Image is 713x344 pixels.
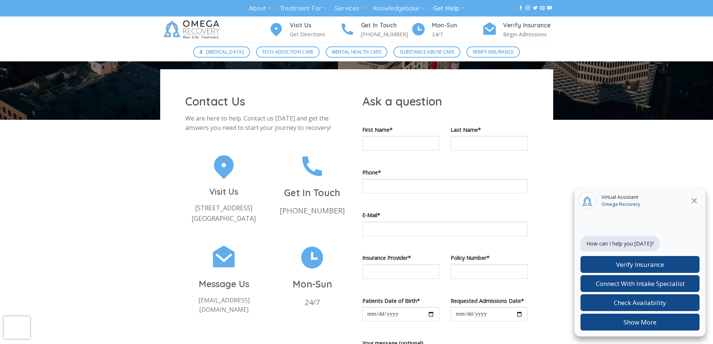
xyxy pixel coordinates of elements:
p: Begin Admissions [503,30,553,39]
h3: Message Us [185,277,262,291]
label: First Name* [362,125,439,134]
a: Treatment For [280,1,326,15]
p: [PHONE_NUMBER] [274,205,351,217]
a: Follow on Twitter [533,6,537,11]
label: Policy Number* [451,253,528,262]
a: Send us an email [540,6,545,11]
a: Message Us [EMAIL_ADDRESS][DOMAIN_NAME] [185,243,262,315]
a: Substance Abuse Care [393,46,460,58]
p: 24/7 [274,296,351,308]
img: Omega Recovery [160,16,226,43]
p: [STREET_ADDRESS] [GEOGRAPHIC_DATA] [185,203,262,223]
a: Get Help [433,1,464,15]
h3: Mon-Sun [274,277,351,292]
a: [MEDICAL_DATA] [193,46,250,58]
h4: Get In Touch [361,21,411,30]
a: Verify Insurance [466,46,520,58]
span: [MEDICAL_DATA] [206,48,244,55]
span: Substance Abuse Care [400,48,454,55]
a: About [249,1,271,15]
a: Visit Us [STREET_ADDRESS][GEOGRAPHIC_DATA] [185,152,262,224]
a: Tech Addiction Care [256,46,320,58]
a: Visit Us Get Directions [269,21,340,39]
p: We are here to help. Contact us [DATE] and get the answers you need to start your journey to reco... [185,114,351,133]
a: Services [335,1,364,15]
span: Contact Us [185,94,245,109]
p: [PHONE_NUMBER] [361,30,411,39]
a: Get In Touch [PHONE_NUMBER] [340,21,411,39]
a: Verify Insurance Begin Admissions [482,21,553,39]
a: Follow on Facebook [518,6,523,11]
a: Knowledgebase [373,1,424,15]
iframe: reCAPTCHA [4,316,30,339]
h4: Verify Insurance [503,21,553,30]
h4: Mon-Sun [432,21,482,30]
span: Tech Addiction Care [262,48,314,55]
span: Verify Insurance [473,48,514,55]
span: Ask a question [362,94,442,109]
label: Patients Date of Birth* [362,296,439,305]
label: Insurance Provider* [362,253,439,262]
span: Mental Health Care [332,48,381,55]
label: Requested Admissions Date* [451,296,528,305]
label: E-Mail* [362,211,528,219]
h3: Visit Us [185,185,262,198]
p: 24/7 [432,30,482,39]
p: Get Directions [290,30,340,39]
a: Follow on YouTube [547,6,552,11]
h4: Visit Us [290,21,340,30]
h3: Get In Touch [274,185,351,200]
label: Phone* [362,168,528,177]
label: Last Name* [451,125,528,134]
a: Mental Health Care [326,46,387,58]
a: Get In Touch [PHONE_NUMBER] [274,152,351,217]
p: [EMAIL_ADDRESS][DOMAIN_NAME] [185,296,262,315]
a: Follow on Instagram [525,6,530,11]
